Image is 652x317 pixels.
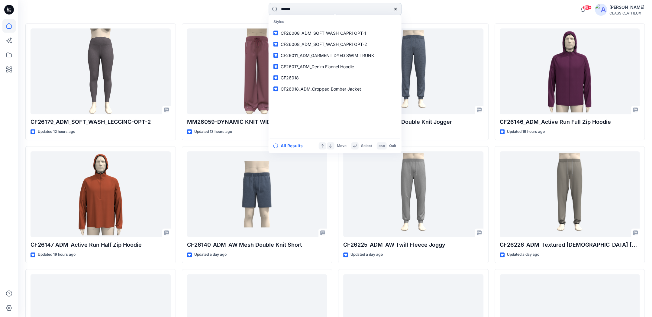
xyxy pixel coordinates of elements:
a: CF26008_ADM_SOFT_WASH_CAPRI OPT-1 [270,27,400,39]
p: CF26225_ADM_AW Twill Fleece Joggy [343,241,483,249]
span: CF26011_ADM_GARMENT DYED SWIM TRUNK [281,53,374,58]
a: MM26059-DYNAMIC KNIT WIDE LEG PANT [187,28,327,114]
span: CF26018_ADM_Cropped Bomber Jacket [281,86,361,91]
span: 99+ [583,5,592,10]
p: Styles [270,16,400,27]
p: CF26147_ADM_Active Run Half Zip Hoodie [31,241,171,249]
p: CF26140_ADM_AW Mesh Double Knit Short [187,241,327,249]
a: CF26226_ADM_Textured French Terry Jogger [500,151,640,237]
span: CF26018 [281,75,299,80]
a: CF26018_ADM_Cropped Bomber Jacket [270,83,400,94]
a: CF26179_ADM_SOFT_WASH_LEGGING-OPT-2 [31,28,171,114]
p: CF26146_ADM_Active Run Full Zip Hoodie [500,118,640,126]
p: Updated a day ago [507,251,539,258]
span: CF26008_ADM_SOFT_WASH_CAPRI OPT-2 [281,42,367,47]
a: CF26018 [270,72,400,83]
a: CF26017_ADM_Denim Flannel Hoodie [270,61,400,72]
p: CF26179_ADM_SOFT_WASH_LEGGING-OPT-2 [31,118,171,126]
p: Updated 19 hours ago [507,129,545,135]
a: CF26140_ADM_AW Mesh Double Knit Short [187,151,327,237]
p: esc [379,143,385,149]
img: avatar [595,4,607,16]
div: [PERSON_NAME] [609,4,644,11]
span: CF26008_ADM_SOFT_WASH_CAPRI OPT-1 [281,30,366,36]
p: Select [361,143,372,149]
a: CF26147_ADM_Active Run Half Zip Hoodie [31,151,171,237]
p: Updated 13 hours ago [194,129,232,135]
p: CF26226_ADM_Textured [DEMOGRAPHIC_DATA] [PERSON_NAME] [500,241,640,249]
span: CF26017_ADM_Denim Flannel Hoodie [281,64,354,69]
p: CF26152_ADM_Pique Double Knit Jogger [343,118,483,126]
p: Updated 12 hours ago [38,129,75,135]
a: CF26146_ADM_Active Run Full Zip Hoodie [500,28,640,114]
a: CF26225_ADM_AW Twill Fleece Joggy [343,151,483,237]
a: CF26008_ADM_SOFT_WASH_CAPRI OPT-2 [270,39,400,50]
div: CLASSIC_ATHLUX [609,11,644,15]
p: Quit [389,143,396,149]
a: CF26011_ADM_GARMENT DYED SWIM TRUNK [270,50,400,61]
p: Move [337,143,347,149]
p: Updated a day ago [194,251,227,258]
button: All Results [273,142,307,149]
a: CF26152_ADM_Pique Double Knit Jogger [343,28,483,114]
p: Updated 19 hours ago [38,251,76,258]
p: MM26059-DYNAMIC KNIT WIDE LEG PANT [187,118,327,126]
p: Updated a day ago [350,251,383,258]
